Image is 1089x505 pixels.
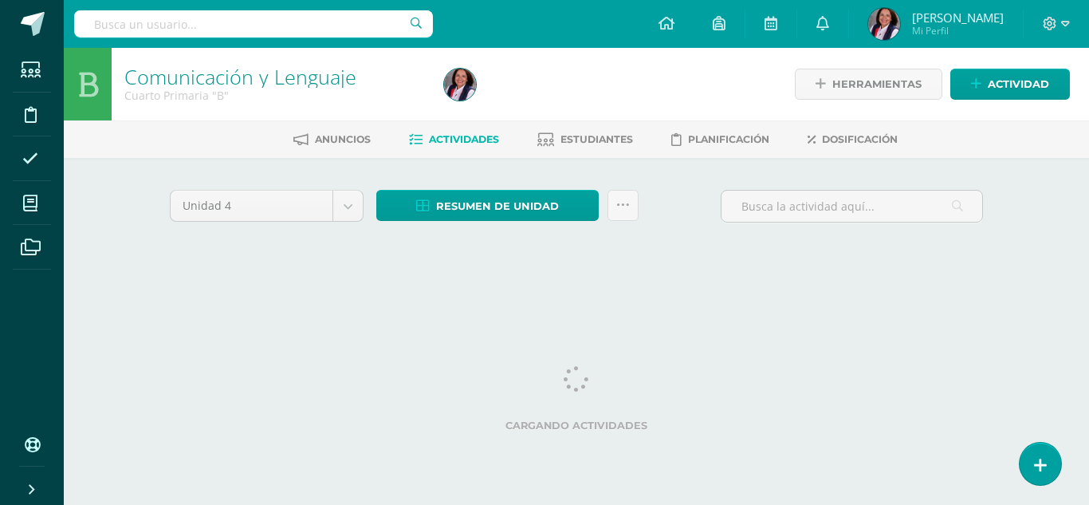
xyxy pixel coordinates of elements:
a: Dosificación [808,127,898,152]
a: Resumen de unidad [376,190,599,221]
a: Comunicación y Lenguaje [124,63,356,90]
span: Estudiantes [560,133,633,145]
span: [PERSON_NAME] [912,10,1004,26]
span: Unidad 4 [183,191,320,221]
input: Busca un usuario... [74,10,433,37]
span: Herramientas [832,69,922,99]
a: Estudiantes [537,127,633,152]
a: Planificación [671,127,769,152]
span: Planificación [688,133,769,145]
input: Busca la actividad aquí... [721,191,982,222]
img: f462a79cdc2247d5a0d3055b91035c57.png [444,69,476,101]
span: Actividad [988,69,1049,99]
a: Anuncios [293,127,371,152]
a: Herramientas [795,69,942,100]
a: Actividades [409,127,499,152]
span: Anuncios [315,133,371,145]
img: f462a79cdc2247d5a0d3055b91035c57.png [868,8,900,40]
h1: Comunicación y Lenguaje [124,65,425,88]
label: Cargando actividades [170,420,983,432]
div: Cuarto Primaria 'B' [124,88,425,103]
span: Dosificación [822,133,898,145]
a: Actividad [950,69,1070,100]
span: Actividades [429,133,499,145]
span: Resumen de unidad [436,191,559,221]
a: Unidad 4 [171,191,363,221]
span: Mi Perfil [912,24,1004,37]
